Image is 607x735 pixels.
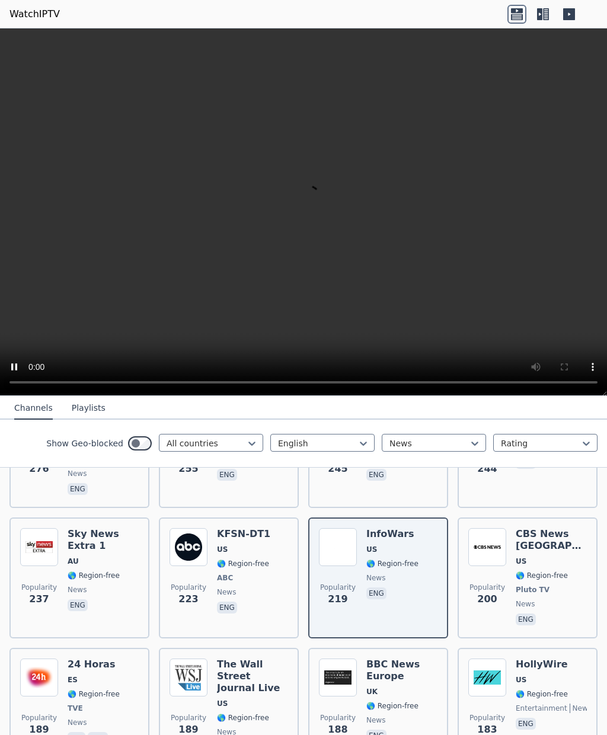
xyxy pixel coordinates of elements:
img: InfoWars [319,528,357,566]
span: Popularity [469,713,505,723]
span: 223 [178,592,198,606]
label: Show Geo-blocked [46,437,123,449]
span: Popularity [171,713,206,723]
p: eng [366,469,386,481]
p: eng [68,599,88,611]
span: 🌎 Region-free [68,571,120,580]
span: 255 [178,462,198,476]
span: news [68,718,87,727]
span: news [366,573,385,583]
p: eng [217,602,237,613]
h6: KFSN-DT1 [217,528,270,540]
span: 🌎 Region-free [68,689,120,699]
span: 244 [477,462,497,476]
img: The Wall Street Journal Live [170,659,207,696]
span: Popularity [21,713,57,723]
img: 24 Horas [20,659,58,696]
span: US [217,699,228,708]
span: US [516,557,526,566]
span: news [68,585,87,595]
p: eng [366,587,386,599]
h6: HollyWire [516,659,587,670]
p: eng [516,613,536,625]
span: US [516,675,526,685]
span: ABC [217,573,233,583]
span: 276 [29,462,49,476]
span: news [570,704,592,713]
span: news [366,715,385,725]
span: Pluto TV [516,585,550,595]
button: Playlists [72,397,106,420]
h6: The Wall Street Journal Live [217,659,288,694]
span: 200 [477,592,497,606]
img: KFSN-DT1 [170,528,207,566]
span: ES [68,675,78,685]
span: 🌎 Region-free [516,571,568,580]
span: 245 [328,462,347,476]
a: WatchIPTV [9,7,60,21]
span: 🌎 Region-free [366,559,418,568]
span: TVE [68,704,83,713]
span: 237 [29,592,49,606]
img: Sky News Extra 1 [20,528,58,566]
span: 🌎 Region-free [217,559,269,568]
span: entertainment [516,704,567,713]
span: AU [68,557,79,566]
span: 🌎 Region-free [516,689,568,699]
span: Popularity [21,583,57,592]
span: news [516,599,535,609]
span: Popularity [320,583,356,592]
h6: BBC News Europe [366,659,437,682]
p: eng [217,469,237,481]
span: UK [366,687,378,696]
span: 219 [328,592,347,606]
span: US [366,545,377,554]
span: US [217,545,228,554]
h6: InfoWars [366,528,418,540]
button: Channels [14,397,53,420]
p: eng [68,483,88,495]
span: Popularity [469,583,505,592]
p: eng [516,718,536,730]
h6: 24 Horas [68,659,120,670]
h6: CBS News [GEOGRAPHIC_DATA] [516,528,587,552]
img: BBC News Europe [319,659,357,696]
span: news [68,469,87,478]
img: CBS News Los Angeles [468,528,506,566]
span: Popularity [320,713,356,723]
span: news [217,587,236,597]
span: 🌎 Region-free [366,701,418,711]
img: HollyWire [468,659,506,696]
h6: Sky News Extra 1 [68,528,139,552]
span: Popularity [171,583,206,592]
span: 🌎 Region-free [217,713,269,723]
